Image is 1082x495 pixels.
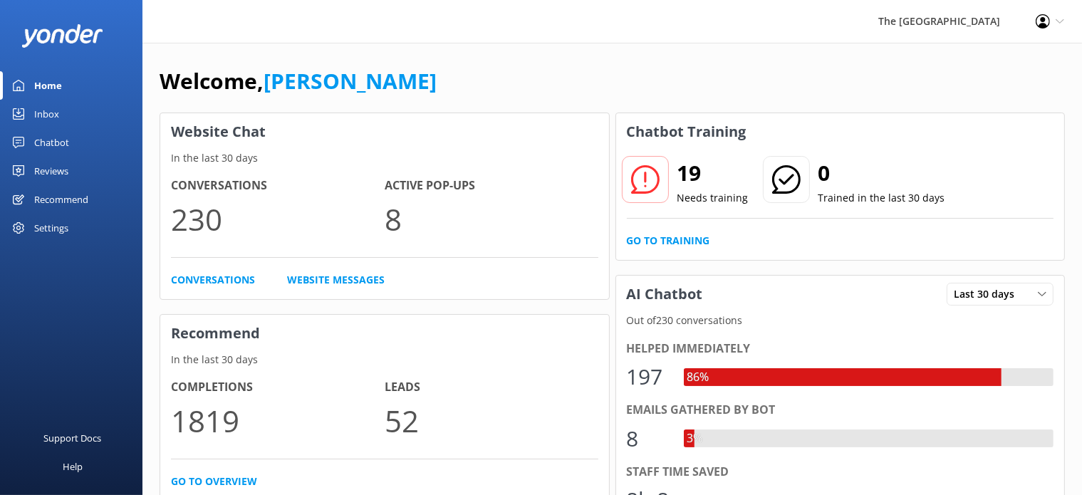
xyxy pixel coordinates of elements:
div: Chatbot [34,128,69,157]
span: Last 30 days [954,286,1023,302]
h4: Conversations [171,177,385,195]
h4: Leads [385,378,598,397]
a: Website Messages [287,272,385,288]
p: 1819 [171,397,385,444]
div: 8 [627,422,670,456]
div: Reviews [34,157,68,185]
h2: 19 [677,156,749,190]
p: Out of 230 conversations [616,313,1065,328]
p: 8 [385,195,598,243]
div: Recommend [34,185,88,214]
div: Home [34,71,62,100]
h2: 0 [818,156,945,190]
div: Helped immediately [627,340,1054,358]
div: Support Docs [44,424,102,452]
h4: Completions [171,378,385,397]
p: In the last 30 days [160,150,609,166]
h3: Chatbot Training [616,113,757,150]
p: Needs training [677,190,749,206]
p: 52 [385,397,598,444]
a: Go to Training [627,233,710,249]
h4: Active Pop-ups [385,177,598,195]
div: Staff time saved [627,463,1054,481]
h3: AI Chatbot [616,276,714,313]
a: [PERSON_NAME] [264,66,437,95]
a: Go to overview [171,474,257,489]
div: Inbox [34,100,59,128]
h3: Website Chat [160,113,609,150]
a: Conversations [171,272,255,288]
h1: Welcome, [160,64,437,98]
div: Emails gathered by bot [627,401,1054,420]
div: 197 [627,360,670,394]
div: Help [63,452,83,481]
div: 3% [684,429,707,448]
p: In the last 30 days [160,352,609,368]
div: Settings [34,214,68,242]
p: Trained in the last 30 days [818,190,945,206]
p: 230 [171,195,385,243]
div: 86% [684,368,713,387]
img: yonder-white-logo.png [21,24,103,48]
h3: Recommend [160,315,609,352]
